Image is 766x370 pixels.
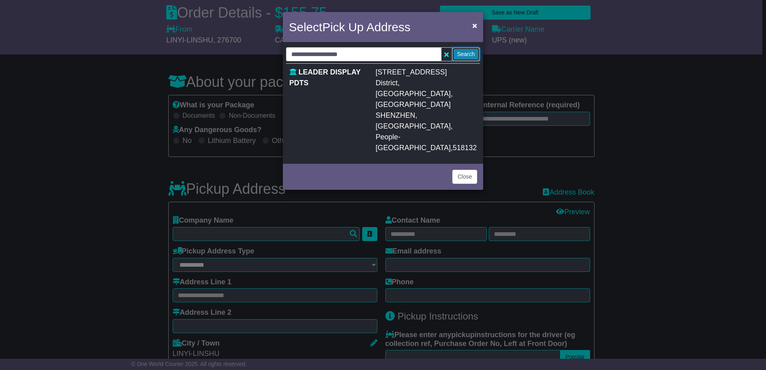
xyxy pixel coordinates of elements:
span: Pick Up [322,20,363,34]
h4: Select [289,18,411,36]
span: Address [366,20,410,34]
span: [STREET_ADDRESS] [376,68,447,76]
span: [GEOGRAPHIC_DATA], People-[GEOGRAPHIC_DATA] [376,122,453,152]
td: , , [373,64,480,157]
span: District, [GEOGRAPHIC_DATA], [GEOGRAPHIC_DATA] [376,79,453,109]
span: × [472,21,477,30]
button: Close [468,17,481,34]
button: Close [452,170,477,184]
button: Search [452,47,480,61]
span: LEADER DISPLAY PDTS [289,68,361,87]
span: SHENZHEN [376,111,415,119]
span: 518132 [453,144,477,152]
